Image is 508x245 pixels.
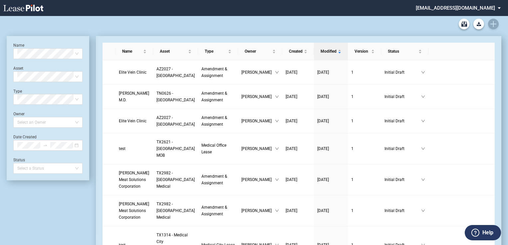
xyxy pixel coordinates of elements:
span: Initial Draft [384,93,421,100]
th: Owner [238,43,282,60]
span: [PERSON_NAME] [241,176,275,183]
span: [DATE] [317,177,329,182]
span: Amendment & Assignment [201,91,227,102]
span: down [275,209,279,213]
a: Medical Office Lease [201,142,235,155]
a: [DATE] [286,176,311,183]
span: Elite Vein Clinic [119,70,146,75]
span: 1 [351,177,354,182]
a: AZ2027 - [GEOGRAPHIC_DATA] [156,114,195,128]
a: [DATE] [317,176,345,183]
label: Asset [13,66,23,71]
a: 1 [351,145,378,152]
span: down [275,147,279,151]
span: [DATE] [286,146,297,151]
span: Cargill Meat Solutions Corporation [119,171,149,189]
span: down [421,119,425,123]
span: Amendment & Assignment [201,205,227,216]
span: down [275,119,279,123]
span: to [43,143,48,148]
th: Name [116,43,153,60]
a: [DATE] [286,207,311,214]
span: [DATE] [317,119,329,123]
a: 1 [351,176,378,183]
span: TX2982 - Rosedale Medical [156,202,195,220]
span: 1 [351,208,354,213]
a: Amendment & Assignment [201,90,235,103]
label: Date Created [13,135,37,139]
span: down [421,147,425,151]
span: TN0626 - 2201 Medical Plaza [156,91,195,102]
a: [DATE] [286,145,311,152]
span: Amendment & Assignment [201,115,227,127]
span: [DATE] [317,94,329,99]
span: Initial Draft [384,145,421,152]
a: TX2982 - [GEOGRAPHIC_DATA] Medical [156,170,195,190]
a: [PERSON_NAME] M.D. [119,90,150,103]
span: Status [388,48,417,55]
span: Version [355,48,370,55]
a: [PERSON_NAME] Meat Solutions Corporation [119,201,150,221]
span: [DATE] [286,119,297,123]
span: Medical Office Lease [201,143,226,154]
span: Name [122,48,142,55]
span: [DATE] [317,70,329,75]
label: Type [13,89,22,94]
label: Help [482,228,493,237]
th: Modified [314,43,348,60]
a: Amendment & Assignment [201,204,235,217]
span: Asset [160,48,187,55]
span: down [421,95,425,99]
span: [DATE] [286,94,297,99]
span: [DATE] [317,146,329,151]
a: Amendment & Assignment [201,114,235,128]
span: Elite Vein Clinic [119,119,146,123]
a: [DATE] [286,93,311,100]
a: [DATE] [286,118,311,124]
span: 1 [351,70,354,75]
a: Amendment & Assignment [201,66,235,79]
a: [DATE] [317,118,345,124]
span: Initial Draft [384,69,421,76]
a: [DATE] [317,207,345,214]
span: 1 [351,94,354,99]
a: Archive [459,19,469,29]
span: down [275,70,279,74]
a: Amendment & Assignment [201,173,235,186]
a: [DATE] [317,69,345,76]
a: 1 [351,93,378,100]
a: [PERSON_NAME] Meat Solutions Corporation [119,170,150,190]
a: TX2621 - [GEOGRAPHIC_DATA] MOB [156,139,195,159]
a: 1 [351,207,378,214]
span: down [421,178,425,182]
label: Owner [13,112,25,116]
span: down [421,70,425,74]
span: Amendment & Assignment [201,174,227,185]
span: Created [289,48,303,55]
span: Modified [321,48,337,55]
a: Elite Vein Clinic [119,118,150,124]
span: AZ2027 - Medical Plaza III [156,67,195,78]
th: Created [282,43,314,60]
span: [PERSON_NAME] [241,69,275,76]
button: Help [465,225,501,240]
span: swap-right [43,143,48,148]
a: AZ2027 - [GEOGRAPHIC_DATA] [156,66,195,79]
span: [DATE] [286,177,297,182]
a: [DATE] [317,93,345,100]
th: Asset [153,43,198,60]
span: [PERSON_NAME] [241,145,275,152]
span: AZ2027 - Medical Plaza III [156,115,195,127]
a: [DATE] [286,69,311,76]
span: [DATE] [286,208,297,213]
span: Type [205,48,227,55]
a: TN0626 - [GEOGRAPHIC_DATA] [156,90,195,103]
span: test [119,146,126,151]
span: Cargill Meat Solutions Corporation [119,202,149,220]
th: Type [198,43,238,60]
th: Status [381,43,429,60]
span: down [275,178,279,182]
md-menu: Download Blank Form List [471,19,486,29]
span: [PERSON_NAME] [241,118,275,124]
span: TX2621 - Cedar Park MOB [156,140,195,158]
